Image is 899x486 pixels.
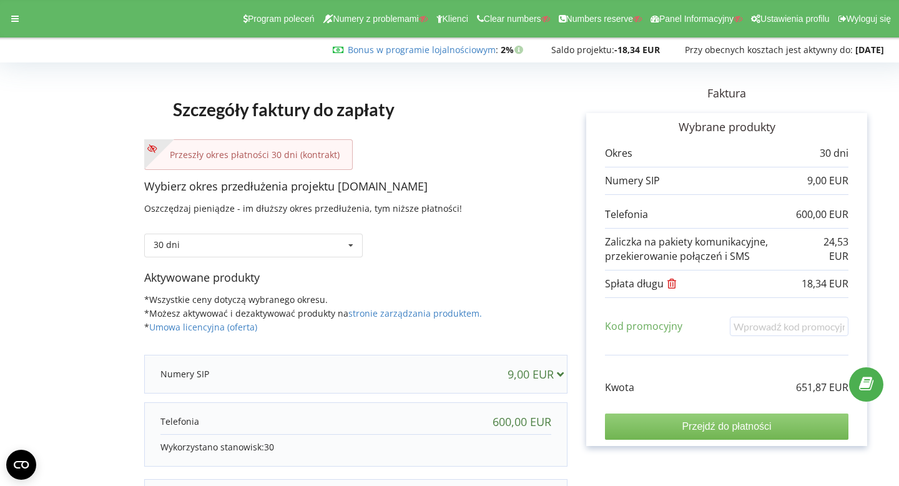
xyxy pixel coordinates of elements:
[807,174,848,188] p: 9,00 EUR
[160,441,551,454] p: Wykorzystano stanowisk:
[144,202,462,214] span: Oszczędzaj pieniądze - im dłuższy okres przedłużenia, tym niższe płatności!
[605,207,648,222] p: Telefonia
[493,415,551,428] div: 600,00 EUR
[157,149,340,161] p: Przeszły okres płatności 30 dni (kontrakt)
[685,44,853,56] span: Przy obecnych kosztach jest aktywny do:
[855,44,884,56] strong: [DATE]
[501,44,526,56] strong: 2%
[817,235,848,264] p: 24,53 EUR
[551,44,614,56] span: Saldo projektu:
[144,270,567,286] p: Aktywowane produkty
[605,174,660,188] p: Numery SIP
[605,277,680,291] p: Spłata długu
[160,368,209,380] p: Numery SIP
[796,207,848,222] p: 600,00 EUR
[484,14,541,24] span: Clear numbers
[605,319,682,334] p: Kod promocyjny
[605,414,848,440] input: Przejdź do płatności
[605,146,632,161] p: Okres
[802,277,848,291] p: 18,34 EUR
[508,368,569,380] div: 9,00 EUR
[149,321,257,333] a: Umowa licencyjna (oferta)
[614,44,660,56] strong: -18,34 EUR
[443,14,468,24] span: Klienci
[605,380,634,395] p: Kwota
[348,44,496,56] a: Bonus w programie lojalnościowym
[144,79,424,139] h1: Szczegóły faktury do zapłaty
[820,146,848,161] p: 30 dni
[730,317,848,336] input: Wprowadź kod promocyjny
[605,235,817,264] p: Zaliczka na pakiety komunikacyjne, przekierowanie połączeń i SMS
[605,119,848,136] p: Wybrane produkty
[154,241,180,249] div: 30 dni
[566,14,633,24] span: Numbers reserve
[348,44,498,56] span: :
[796,380,848,395] p: 651,87 EUR
[264,441,274,453] span: 30
[348,307,482,319] a: stronie zarządzania produktem.
[144,307,482,319] span: *Możesz aktywować i dezaktywować produkty na
[6,450,36,480] button: Open CMP widget
[333,14,419,24] span: Numery z problemami
[144,294,328,305] span: *Wszystkie ceny dotyczą wybranego okresu.
[567,86,886,102] p: Faktura
[847,14,891,24] span: Wyloguj się
[760,14,830,24] span: Ustawienia profilu
[248,14,315,24] span: Program poleceń
[659,14,734,24] span: Panel Informacyjny
[160,415,199,428] p: Telefonia
[144,179,567,195] p: Wybierz okres przedłużenia projektu [DOMAIN_NAME]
